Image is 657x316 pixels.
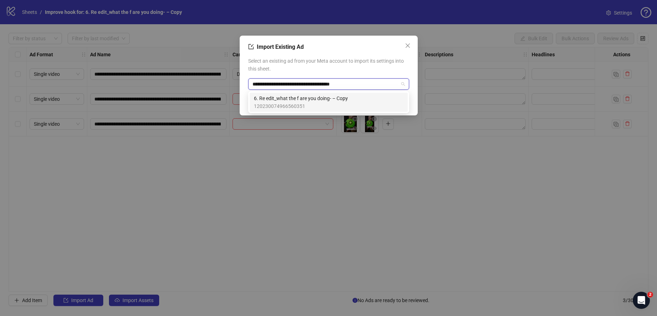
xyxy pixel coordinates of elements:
[254,102,348,110] span: 120230074966560351
[257,43,304,50] span: Import Existing Ad
[250,93,408,112] div: 6. Re edit_what the f are you doing- – Copy
[633,292,650,309] iframe: Intercom live chat
[248,57,409,73] span: Select an existing ad from your Meta account to import its settings into this sheet.
[254,94,348,102] span: 6. Re edit_what the f are you doing- – Copy
[248,44,254,50] span: import
[405,43,411,48] span: close
[402,40,413,51] button: Close
[647,292,653,297] span: 2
